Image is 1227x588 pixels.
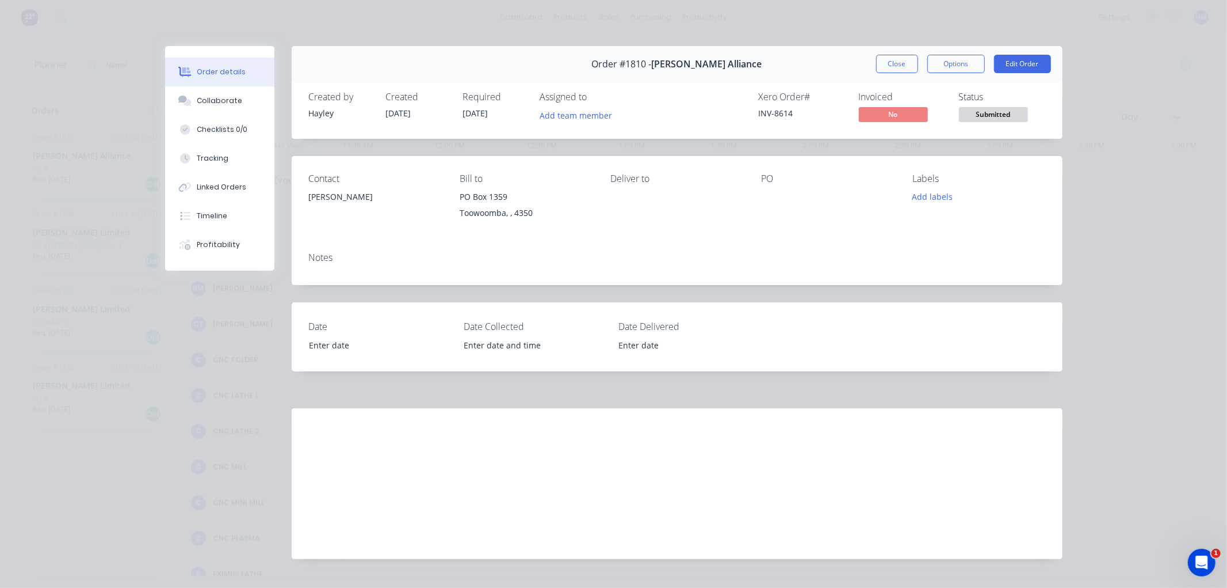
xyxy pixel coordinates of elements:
button: Submitted [959,107,1028,124]
div: Xero Order # [759,92,845,103]
button: Edit Order [994,55,1051,73]
span: 1 [1211,549,1221,558]
button: Add team member [533,107,618,123]
button: Timeline [165,202,274,230]
span: Order #1810 - [592,59,652,70]
button: Order details [165,58,274,86]
div: Bill to [460,173,592,184]
button: Linked Orders [165,173,274,202]
button: Checklists 0/0 [165,115,274,144]
div: Invoiced [859,92,945,103]
input: Enter date [301,336,444,354]
div: INV-8614 [759,107,845,119]
label: Date Delivered [618,320,762,333]
div: Required [463,92,526,103]
button: Options [927,55,985,73]
div: Toowoomba, , 4350 [460,205,592,221]
span: [DATE] [463,108,488,119]
div: Collaborate [197,96,242,106]
div: PO Box 1359Toowoomba, , 4350 [460,189,592,226]
div: [PERSON_NAME] [309,189,441,226]
div: Notes [309,252,1045,263]
div: Order details [197,67,246,77]
input: Enter date and time [456,336,599,354]
div: Profitability [197,240,240,250]
input: Enter date [610,336,754,354]
label: Date [309,320,453,333]
div: Assigned to [540,92,655,103]
button: Collaborate [165,86,274,115]
div: Status [959,92,1045,103]
span: Submitted [959,107,1028,122]
div: Created [386,92,449,103]
div: Timeline [197,211,227,221]
div: Contact [309,173,441,184]
div: PO Box 1359 [460,189,592,205]
div: [PERSON_NAME] [309,189,441,205]
div: Created by [309,92,372,103]
div: Tracking [197,153,228,164]
span: [DATE] [386,108,411,119]
div: Linked Orders [197,182,246,192]
button: Add labels [906,189,959,204]
div: Labels [912,173,1045,184]
span: [PERSON_NAME] Alliance [652,59,762,70]
button: Tracking [165,144,274,173]
span: No [859,107,928,122]
div: PO [762,173,894,184]
div: Checklists 0/0 [197,124,247,135]
button: Profitability [165,230,274,259]
div: Hayley [309,107,372,119]
label: Date Collected [464,320,607,333]
div: Deliver to [610,173,743,184]
iframe: Intercom live chat [1188,549,1215,576]
button: Close [876,55,918,73]
button: Add team member [540,107,618,123]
